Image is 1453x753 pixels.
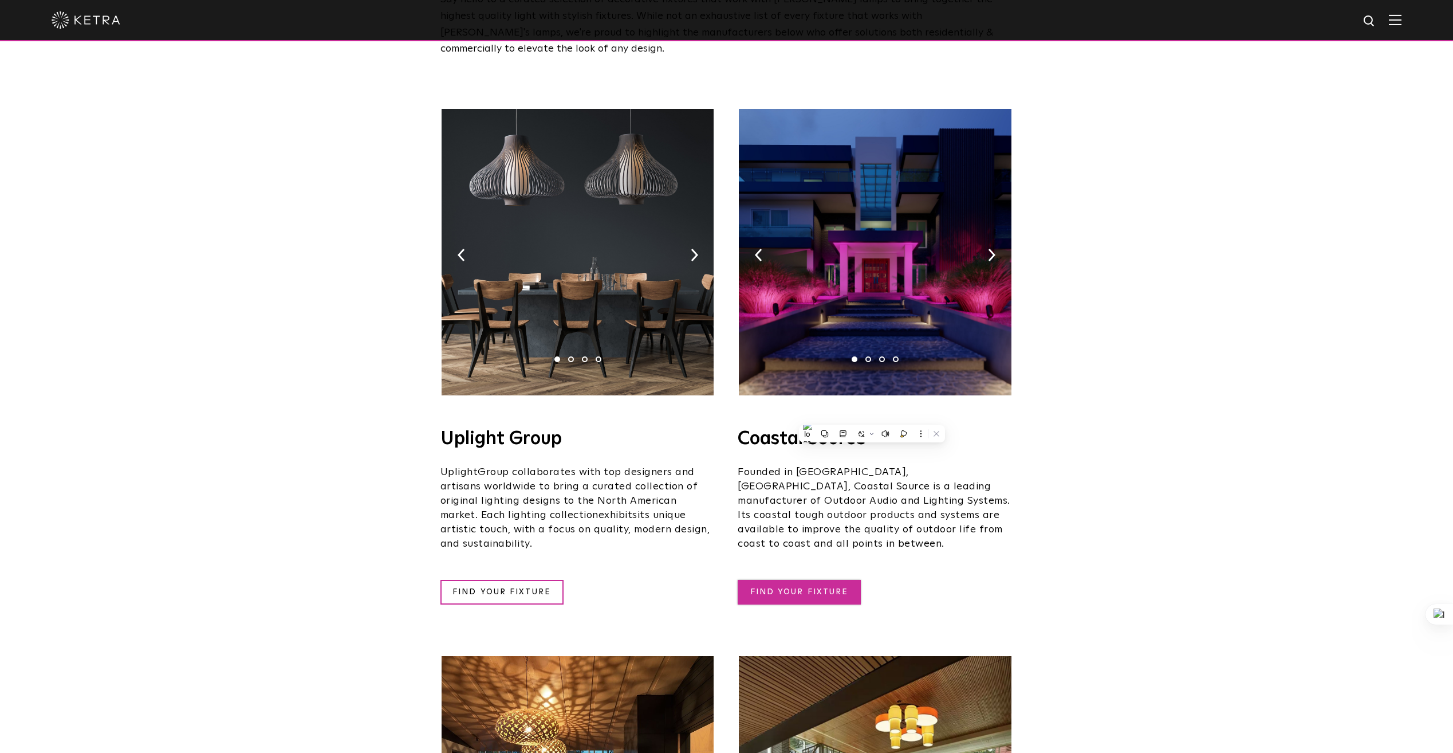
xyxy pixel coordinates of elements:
[755,249,762,261] img: arrow-left-black.svg
[440,580,564,605] a: FIND YOUR FIXTURE
[598,510,637,520] span: exhibits
[1389,14,1401,25] img: Hamburger%20Nav.svg
[440,467,698,520] span: Group collaborates with top designers and artisans worldwide to bring a curated collection of ori...
[458,249,465,261] img: arrow-left-black.svg
[988,249,995,261] img: arrow-right-black.svg
[52,11,120,29] img: ketra-logo-2019-white
[739,109,1011,395] img: 03-1.jpg
[738,467,1010,549] span: Founded in [GEOGRAPHIC_DATA], [GEOGRAPHIC_DATA], Coastal Source is a leading manufacturer of Outd...
[691,249,698,261] img: arrow-right-black.svg
[1363,14,1377,29] img: search icon
[738,580,861,605] a: FIND YOUR FIXTURE
[440,430,715,448] h4: Uplight Group
[738,430,1013,448] h4: Coastal Source
[440,467,478,477] span: Uplight
[442,109,714,395] img: Uplight_Ketra_Image.jpg
[440,510,710,549] span: its unique artistic touch, with a focus on quality, modern design, and sustainability.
